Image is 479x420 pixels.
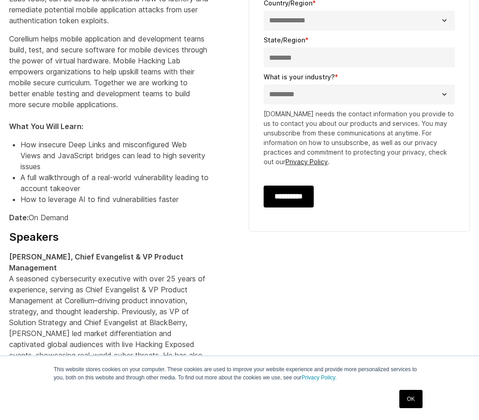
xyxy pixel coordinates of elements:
a: Privacy Policy. [301,374,336,381]
p: This website stores cookies on your computer. These cookies are used to improve your website expe... [54,365,425,382]
p: [DOMAIN_NAME] needs the contact information you provide to us to contact you about our products a... [264,109,455,166]
span: Corellium helps mobile application and development teams build, test, and secure software for mob... [9,34,207,131]
strong: Date: [9,213,29,222]
span: What is your industry? [264,73,335,81]
span: How insecure Deep Links and misconfigured Web Views and JavaScript bridges can lead to high sever... [20,140,205,171]
strong: What You Will Learn: [9,122,83,131]
span: State/Region [264,36,305,44]
strong: [PERSON_NAME], Chief Evangelist & VP Product Management [9,252,183,272]
span: A full walkthrough of a real-world vulnerability leading to account takeover [20,173,209,193]
h4: Speakers [9,230,209,244]
span: How to leverage AI to find vulnerabilities faster [20,195,178,204]
a: OK [399,390,423,408]
a: Privacy Policy [285,158,328,166]
p: On Demand [9,212,209,223]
